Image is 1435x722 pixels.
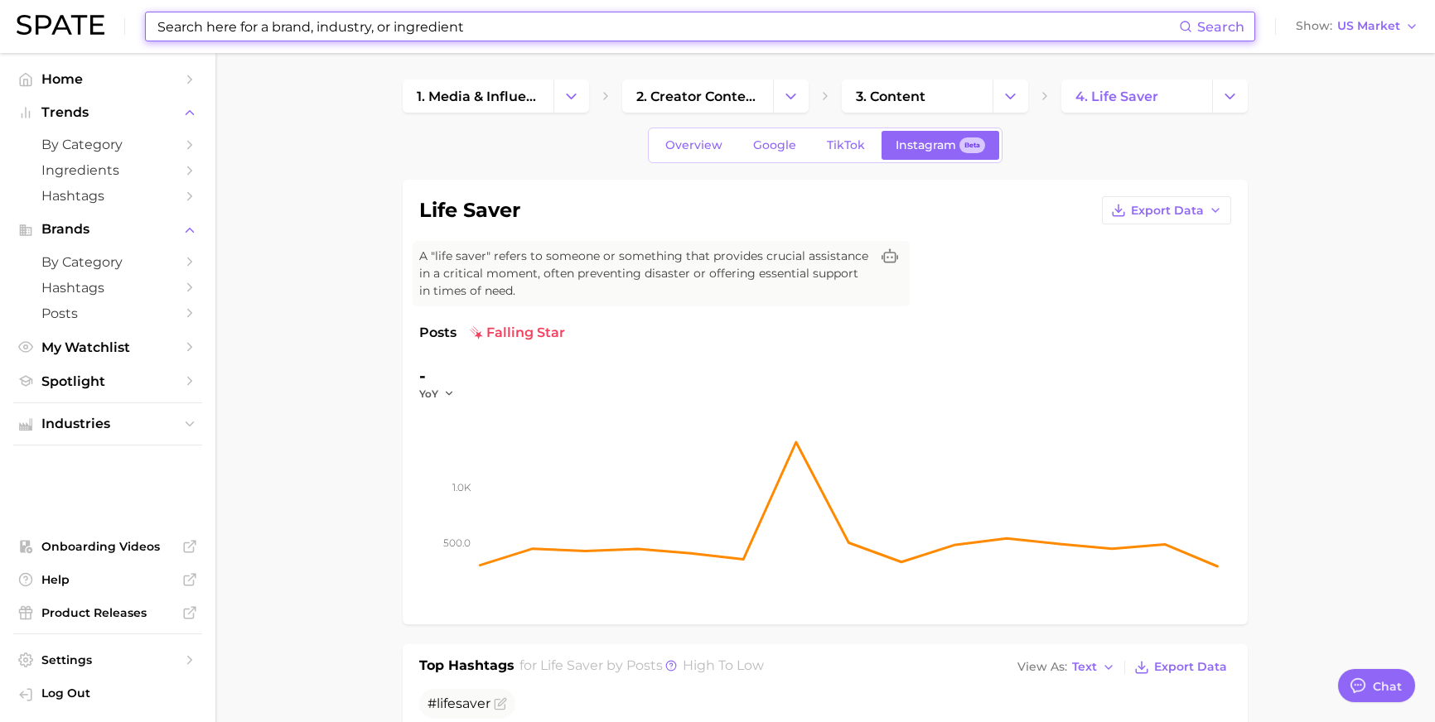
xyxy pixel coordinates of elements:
[813,131,879,160] a: TikTok
[964,138,980,152] span: Beta
[494,697,507,710] button: Flag as miscategorized or irrelevant
[13,100,202,125] button: Trends
[41,339,174,355] span: My Watchlist
[1013,657,1119,678] button: View AsText
[1075,89,1158,104] span: 4. life saver
[41,539,174,554] span: Onboarding Videos
[1154,660,1227,674] span: Export Data
[470,323,565,343] span: falling star
[41,306,174,321] span: Posts
[13,534,202,559] a: Onboarding Videos
[417,89,539,104] span: 1. media & influencers
[13,183,202,209] a: Hashtags
[1130,656,1231,679] button: Export Data
[437,696,456,711] span: life
[1017,662,1067,671] span: View As
[13,681,202,709] a: Log out. Currently logged in with e-mail doyeon@spate.nyc.
[41,572,174,587] span: Help
[13,217,202,242] button: Brands
[443,537,471,549] tspan: 500.0
[41,652,174,667] span: Settings
[1061,79,1212,113] a: 4. life saver
[452,481,471,493] tspan: 1.0k
[13,275,202,301] a: Hashtags
[827,138,865,152] span: TikTok
[41,71,174,87] span: Home
[13,567,202,592] a: Help
[403,79,553,113] a: 1. media & influencers
[41,605,174,620] span: Product Releases
[519,656,764,679] h2: for by Posts
[419,656,515,679] h1: Top Hashtags
[636,89,759,104] span: 2. creator content
[41,373,174,389] span: Spotlight
[13,647,202,672] a: Settings
[456,696,490,711] span: saver
[13,66,202,92] a: Home
[1296,22,1332,31] span: Show
[1102,196,1231,224] button: Export Data
[13,157,202,183] a: Ingredients
[882,131,999,160] a: InstagramBeta
[41,162,174,178] span: Ingredients
[1212,79,1248,113] button: Change Category
[13,600,202,625] a: Product Releases
[622,79,773,113] a: 2. creator content
[419,387,438,401] span: YoY
[41,188,174,204] span: Hashtags
[428,696,490,711] span: #
[41,280,174,296] span: Hashtags
[13,335,202,360] a: My Watchlist
[41,416,174,431] span: Industries
[13,412,202,436] button: Industries
[540,657,603,673] span: life saver
[13,301,202,326] a: Posts
[1337,22,1400,31] span: US Market
[470,326,483,339] img: falling star
[1292,16,1423,37] button: ShowUS Market
[17,15,104,35] img: SPATE
[13,132,202,157] a: by Category
[1131,204,1204,218] span: Export Data
[1072,662,1097,671] span: Text
[41,686,189,700] span: Log Out
[41,137,174,152] span: by Category
[896,138,956,152] span: Instagram
[156,12,1179,41] input: Search here for a brand, industry, or ingredient
[41,105,174,120] span: Trends
[13,249,202,275] a: by Category
[753,138,796,152] span: Google
[419,323,457,343] span: Posts
[773,79,809,113] button: Change Category
[41,254,174,270] span: by Category
[1197,19,1244,35] span: Search
[842,79,993,113] a: 3. content
[419,387,455,401] button: YoY
[419,248,870,300] span: A "life saver" refers to someone or something that provides crucial assistance in a critical mome...
[683,657,764,673] span: high to low
[419,200,520,220] h1: life saver
[739,131,810,160] a: Google
[553,79,589,113] button: Change Category
[665,138,722,152] span: Overview
[13,368,202,394] a: Spotlight
[993,79,1028,113] button: Change Category
[856,89,925,104] span: 3. content
[651,131,737,160] a: Overview
[419,363,466,389] div: -
[41,222,174,237] span: Brands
